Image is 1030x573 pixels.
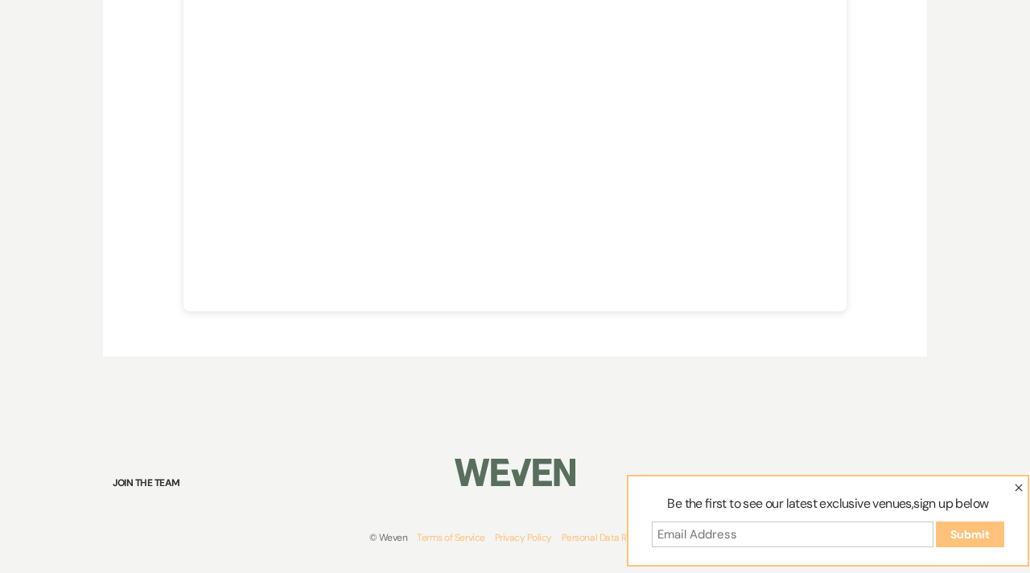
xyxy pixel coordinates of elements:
span: sign up below [913,495,988,512]
label: Be the first to see our latest exclusive venues, [638,494,1018,521]
img: Weven Logo [455,444,575,501]
a: Personal Data Requests [562,531,661,544]
a: Join the Team [113,473,180,493]
a: Terms of Service [417,531,484,544]
input: Submit [936,521,1004,547]
a: Privacy Policy [495,531,552,544]
span: © Weven [369,531,408,544]
input: Email Address [652,521,933,547]
a: Contact Us [860,473,917,493]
